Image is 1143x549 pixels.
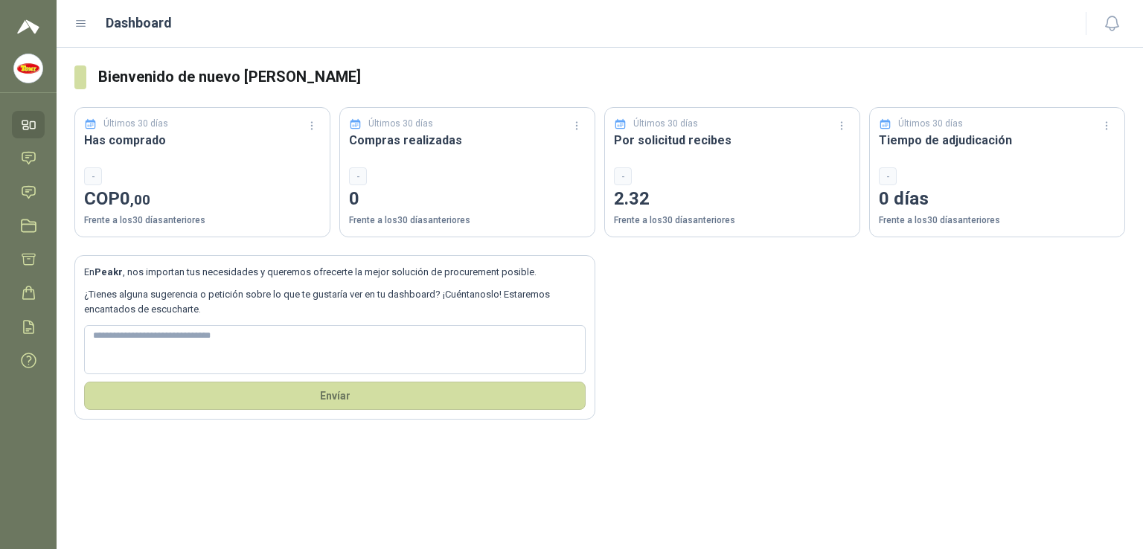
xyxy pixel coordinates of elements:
[84,382,586,410] button: Envíar
[17,18,39,36] img: Logo peakr
[98,65,1125,89] h3: Bienvenido de nuevo [PERSON_NAME]
[84,287,586,318] p: ¿Tienes alguna sugerencia o petición sobre lo que te gustaría ver en tu dashboard? ¡Cuéntanoslo! ...
[95,266,123,277] b: Peakr
[614,185,851,213] p: 2.32
[349,131,586,150] h3: Compras realizadas
[349,213,586,228] p: Frente a los 30 días anteriores
[84,213,321,228] p: Frente a los 30 días anteriores
[879,167,897,185] div: -
[103,117,168,131] p: Últimos 30 días
[120,188,150,209] span: 0
[879,131,1115,150] h3: Tiempo de adjudicación
[84,185,321,213] p: COP
[879,213,1115,228] p: Frente a los 30 días anteriores
[349,167,367,185] div: -
[614,131,851,150] h3: Por solicitud recibes
[614,213,851,228] p: Frente a los 30 días anteriores
[879,185,1115,213] p: 0 días
[898,117,963,131] p: Últimos 30 días
[14,54,42,83] img: Company Logo
[633,117,698,131] p: Últimos 30 días
[349,185,586,213] p: 0
[84,167,102,185] div: -
[130,191,150,208] span: ,00
[84,265,586,280] p: En , nos importan tus necesidades y queremos ofrecerte la mejor solución de procurement posible.
[368,117,433,131] p: Últimos 30 días
[614,167,632,185] div: -
[84,131,321,150] h3: Has comprado
[106,13,172,33] h1: Dashboard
